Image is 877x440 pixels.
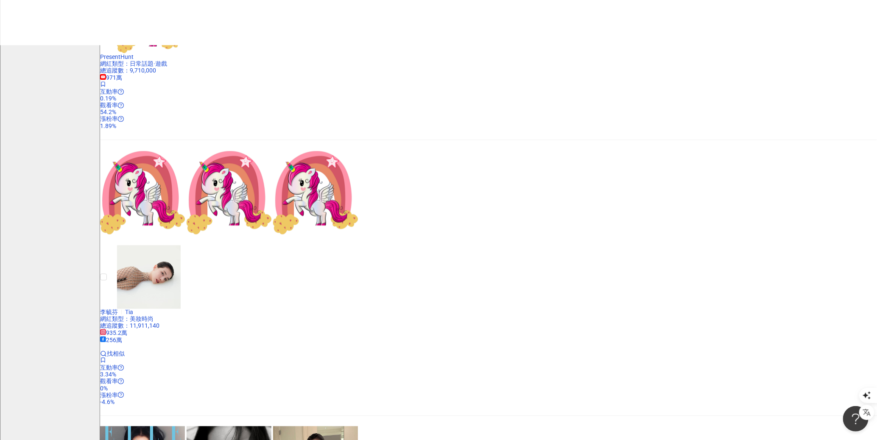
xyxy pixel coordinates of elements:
[154,61,155,67] span: ·
[100,399,877,406] div: -4.6%
[118,89,124,95] span: question-circle
[100,75,122,81] span: 971萬
[100,323,877,329] div: 總追蹤數 ： 11,911,140
[843,406,869,432] iframe: Help Scout Beacon - Open
[118,103,124,109] span: question-circle
[100,392,118,399] span: 漲粉率
[118,379,124,384] span: question-circle
[100,316,877,323] div: 網紅類型 ：
[100,330,127,337] span: 935.2萬
[130,61,154,67] span: 日常話題
[100,337,122,344] span: 256萬
[100,371,877,378] div: 3.34%
[100,351,125,357] a: 找相似
[118,392,124,398] span: question-circle
[273,150,358,235] img: post-image
[130,316,154,323] span: 美妝時尚
[187,150,271,235] img: post-image
[100,150,185,235] img: post-image
[100,67,877,74] div: 總追蹤數 ： 9,710,000
[100,123,877,130] div: 1.89%
[100,54,134,61] span: PresentHunt
[100,309,118,316] span: 李毓芬
[100,89,118,95] span: 互動率
[100,116,118,123] span: 漲粉率
[100,385,877,392] div: 0%
[118,116,124,122] span: question-circle
[125,309,133,316] span: Tia
[100,95,877,102] div: 0.19%
[100,378,118,385] span: 觀看率
[118,365,124,371] span: question-circle
[155,61,167,67] span: 遊戲
[100,61,877,67] div: 網紅類型 ：
[107,351,125,357] span: 找相似
[100,365,118,371] span: 互動率
[100,102,118,109] span: 觀看率
[100,109,877,116] div: 54.2%
[117,245,181,309] img: KOL Avatar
